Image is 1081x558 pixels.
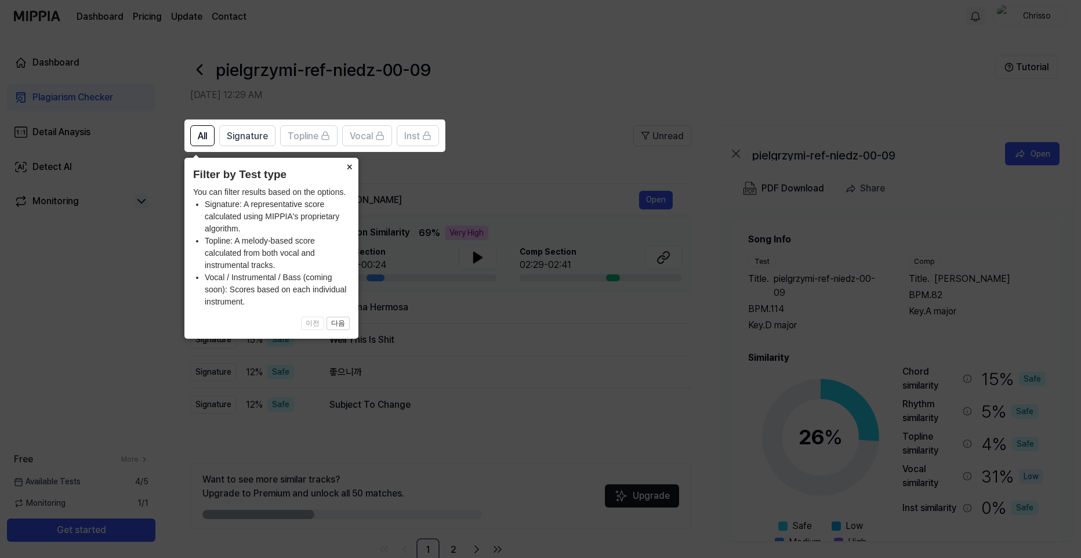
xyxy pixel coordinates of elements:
button: Topline [280,125,338,146]
span: Signature [227,129,268,143]
li: Vocal / Instrumental / Bass (coming soon): Scores based on each individual instrument. [205,271,350,308]
button: Vocal [342,125,392,146]
span: Vocal [350,129,373,143]
li: Signature: A representative score calculated using MIPPIA's proprietary algorithm. [205,198,350,235]
button: Signature [219,125,275,146]
li: Topline: A melody-based score calculated from both vocal and instrumental tracks. [205,235,350,271]
span: Topline [288,129,318,143]
span: All [198,129,207,143]
span: Inst [404,129,420,143]
button: Inst [397,125,439,146]
header: Filter by Test type [193,166,350,183]
button: All [190,125,215,146]
div: You can filter results based on the options. [193,186,350,308]
button: Close [340,158,358,174]
button: 다음 [327,317,350,331]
